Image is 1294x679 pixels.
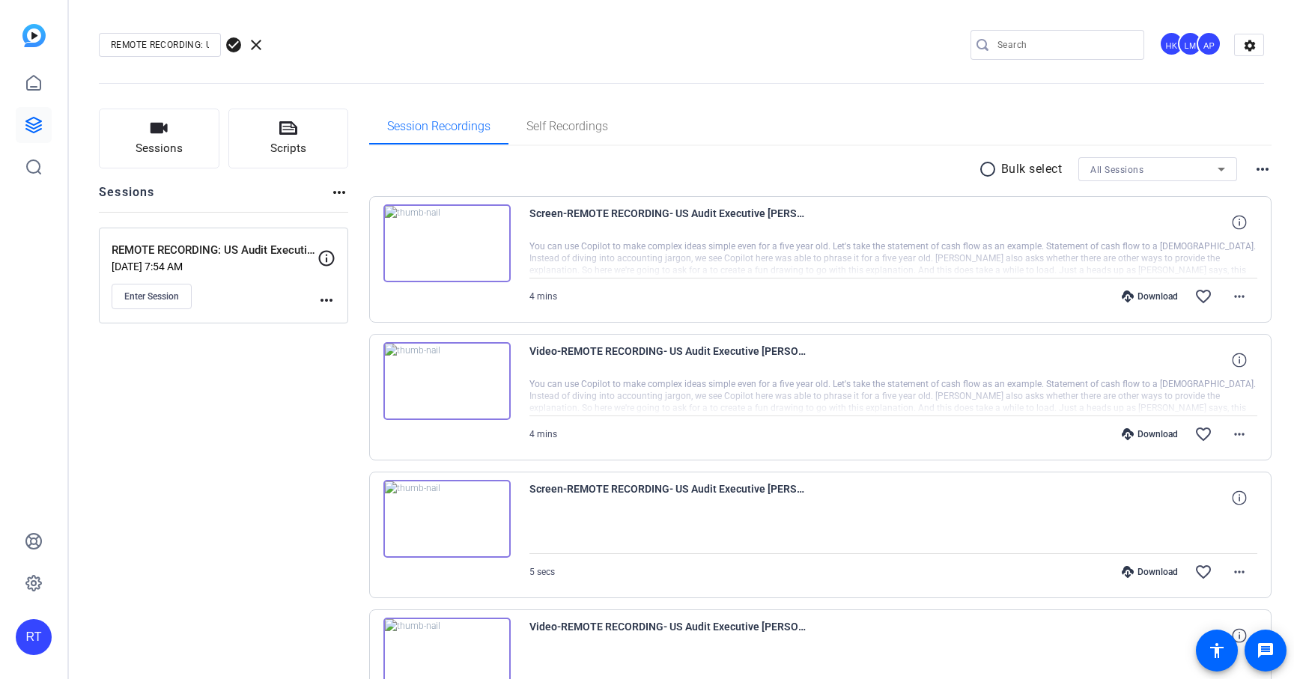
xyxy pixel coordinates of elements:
[124,290,179,302] span: Enter Session
[1197,31,1223,58] ngx-avatar: Andrew Penziner
[529,618,807,654] span: Video-REMOTE RECORDING- US Audit Executive [PERSON_NAME]-REMOTE RECORDING- US Audit Executive Lea...
[1159,31,1184,56] div: HK
[529,429,557,439] span: 4 mins
[1194,425,1212,443] mat-icon: favorite_border
[318,291,335,309] mat-icon: more_horiz
[1230,425,1248,443] mat-icon: more_horiz
[529,342,807,378] span: Video-REMOTE RECORDING- US Audit Executive [PERSON_NAME]-REMOTE RECORDING- US Audit Executive Lea...
[1159,31,1185,58] ngx-avatar: Hakim Kabbaj
[529,567,555,577] span: 5 secs
[270,140,306,157] span: Scripts
[112,261,318,272] p: [DATE] 7:54 AM
[1230,287,1248,305] mat-icon: more_horiz
[529,480,807,516] span: Screen-REMOTE RECORDING- US Audit Executive [PERSON_NAME]-REMOTE RECORDING- US Audit Executive Le...
[22,24,46,47] img: blue-gradient.svg
[225,36,243,54] span: check_circle
[99,183,155,212] h2: Sessions
[529,291,557,302] span: 4 mins
[1114,290,1185,302] div: Download
[1090,165,1143,175] span: All Sessions
[1197,31,1221,56] div: AP
[979,160,1001,178] mat-icon: radio_button_unchecked
[247,36,265,54] span: clear
[1194,287,1212,305] mat-icon: favorite_border
[112,284,192,309] button: Enter Session
[1178,31,1204,58] ngx-avatar: Lalo Moreno
[1235,34,1265,57] mat-icon: settings
[529,204,807,240] span: Screen-REMOTE RECORDING- US Audit Executive [PERSON_NAME]-REMOTE RECORDING- US Audit Executive Le...
[99,109,219,168] button: Sessions
[228,109,349,168] button: Scripts
[526,121,608,133] span: Self Recordings
[16,619,52,655] div: RT
[383,204,511,282] img: thumb-nail
[136,140,183,157] span: Sessions
[1178,31,1203,56] div: LM
[111,36,209,54] input: Enter Project Name
[383,342,511,420] img: thumb-nail
[1230,563,1248,581] mat-icon: more_horiz
[383,480,511,558] img: thumb-nail
[387,121,490,133] span: Session Recordings
[1001,160,1063,178] p: Bulk select
[1114,566,1185,578] div: Download
[112,242,318,259] p: REMOTE RECORDING: US Audit Executive Leadership Forum – AI Demo (2507-11723-CS)
[1257,642,1275,660] mat-icon: message
[330,183,348,201] mat-icon: more_horiz
[1208,642,1226,660] mat-icon: accessibility
[1114,428,1185,440] div: Download
[1194,563,1212,581] mat-icon: favorite_border
[997,36,1132,54] input: Search
[1254,160,1272,178] mat-icon: more_horiz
